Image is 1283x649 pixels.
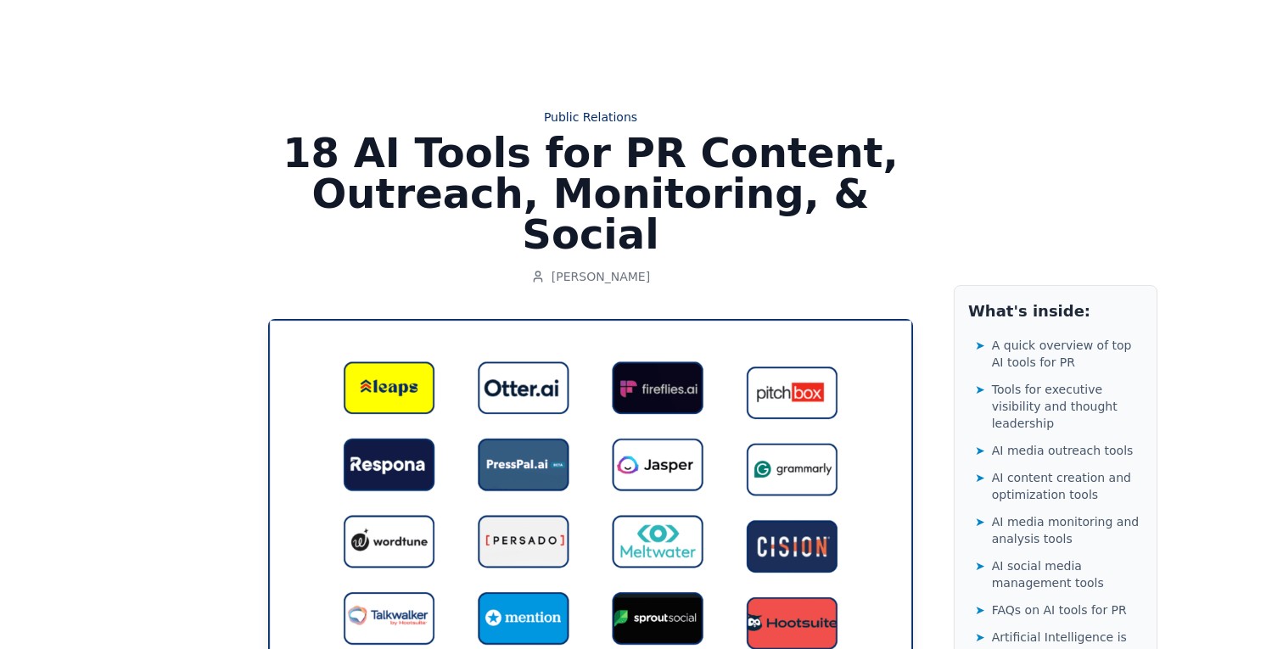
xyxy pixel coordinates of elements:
[992,469,1143,503] span: AI content creation and optimization tools
[992,513,1143,547] span: AI media monitoring and analysis tools
[975,439,1143,462] a: ➤AI media outreach tools
[975,378,1143,435] a: ➤Tools for executive visibility and thought leadership
[992,337,1143,371] span: A quick overview of top AI tools for PR
[992,557,1143,591] span: AI social media management tools
[975,601,985,618] span: ➤
[975,557,985,574] span: ➤
[268,132,913,255] h1: 18 AI Tools for PR Content, Outreach, Monitoring, & Social
[975,466,1143,506] a: ➤AI content creation and optimization tools
[975,442,985,459] span: ➤
[975,333,1143,374] a: ➤A quick overview of top AI tools for PR
[992,601,1127,618] span: FAQs on AI tools for PR
[975,629,985,646] span: ➤
[975,381,985,398] span: ➤
[968,299,1143,323] h2: What's inside:
[975,510,1143,551] a: ➤AI media monitoring and analysis tools
[552,268,650,285] span: [PERSON_NAME]
[992,381,1143,432] span: Tools for executive visibility and thought leadership
[531,268,650,285] a: [PERSON_NAME]
[975,513,985,530] span: ➤
[268,109,913,126] a: Public Relations
[975,469,985,486] span: ➤
[992,442,1134,459] span: AI media outreach tools
[975,598,1143,622] a: ➤FAQs on AI tools for PR
[975,554,1143,595] a: ➤AI social media management tools
[975,337,985,354] span: ➤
